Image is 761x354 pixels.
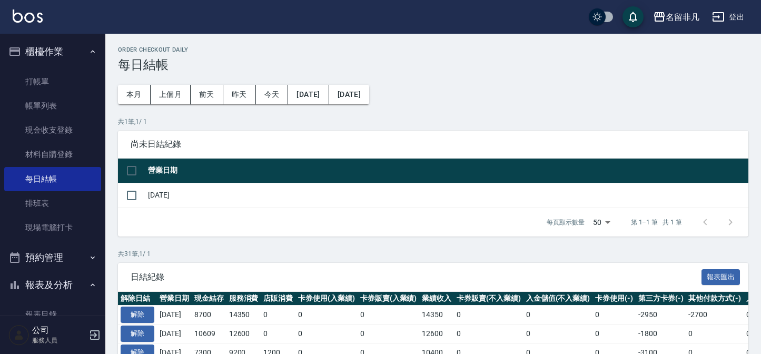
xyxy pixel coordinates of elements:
button: 本月 [118,85,151,104]
a: 帳單列表 [4,94,101,118]
button: 登出 [708,7,748,27]
td: 0 [523,324,593,343]
th: 業績收入 [419,292,454,306]
td: 14350 [226,306,261,324]
span: 日結紀錄 [131,272,701,282]
h5: 公司 [32,325,86,336]
td: 0 [261,324,295,343]
td: 0 [454,306,523,324]
p: 每頁顯示數量 [547,218,585,227]
th: 營業日期 [145,159,748,183]
th: 卡券使用(入業績) [295,292,358,306]
td: 8700 [192,306,226,324]
div: 名留非凡 [666,11,699,24]
a: 打帳單 [4,70,101,94]
td: -2700 [686,306,744,324]
button: save [622,6,644,27]
p: 第 1–1 筆 共 1 筆 [631,218,682,227]
a: 現場電腦打卡 [4,215,101,240]
td: -1800 [636,324,686,343]
td: 0 [295,324,358,343]
a: 現金收支登錄 [4,118,101,142]
div: 50 [589,208,614,237]
th: 服務消費 [226,292,261,306]
p: 共 1 筆, 1 / 1 [118,117,748,126]
td: 0 [261,306,295,324]
td: -2950 [636,306,686,324]
button: 前天 [191,85,223,104]
button: 名留非凡 [649,6,704,28]
a: 報表目錄 [4,302,101,327]
td: 0 [358,306,420,324]
td: 0 [358,324,420,343]
a: 每日結帳 [4,167,101,191]
a: 報表匯出 [701,271,740,281]
td: 12600 [419,324,454,343]
p: 服務人員 [32,336,86,345]
th: 卡券販賣(入業績) [358,292,420,306]
p: 共 31 筆, 1 / 1 [118,249,748,259]
th: 卡券使用(-) [592,292,636,306]
th: 入金儲值(不入業績) [523,292,593,306]
h3: 每日結帳 [118,57,748,72]
button: [DATE] [329,85,369,104]
th: 其他付款方式(-) [686,292,744,306]
th: 第三方卡券(-) [636,292,686,306]
td: 0 [295,306,358,324]
button: 解除 [121,307,154,323]
th: 卡券販賣(不入業績) [454,292,523,306]
td: 0 [523,306,593,324]
td: [DATE] [145,183,748,208]
td: 10609 [192,324,226,343]
th: 解除日結 [118,292,157,306]
th: 營業日期 [157,292,192,306]
td: 0 [686,324,744,343]
button: 報表及分析 [4,271,101,299]
button: 解除 [121,326,154,342]
button: 昨天 [223,85,256,104]
a: 排班表 [4,191,101,215]
span: 尚未日結紀錄 [131,139,736,150]
img: Person [8,324,29,346]
img: Logo [13,9,43,23]
td: 0 [454,324,523,343]
td: 0 [592,306,636,324]
button: 報表匯出 [701,269,740,286]
td: [DATE] [157,324,192,343]
button: [DATE] [288,85,329,104]
a: 材料自購登錄 [4,142,101,166]
th: 現金結存 [192,292,226,306]
th: 店販消費 [261,292,295,306]
button: 今天 [256,85,289,104]
button: 預約管理 [4,244,101,271]
button: 上個月 [151,85,191,104]
td: [DATE] [157,306,192,324]
td: 12600 [226,324,261,343]
button: 櫃檯作業 [4,38,101,65]
td: 0 [592,324,636,343]
td: 14350 [419,306,454,324]
h2: Order checkout daily [118,46,748,53]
